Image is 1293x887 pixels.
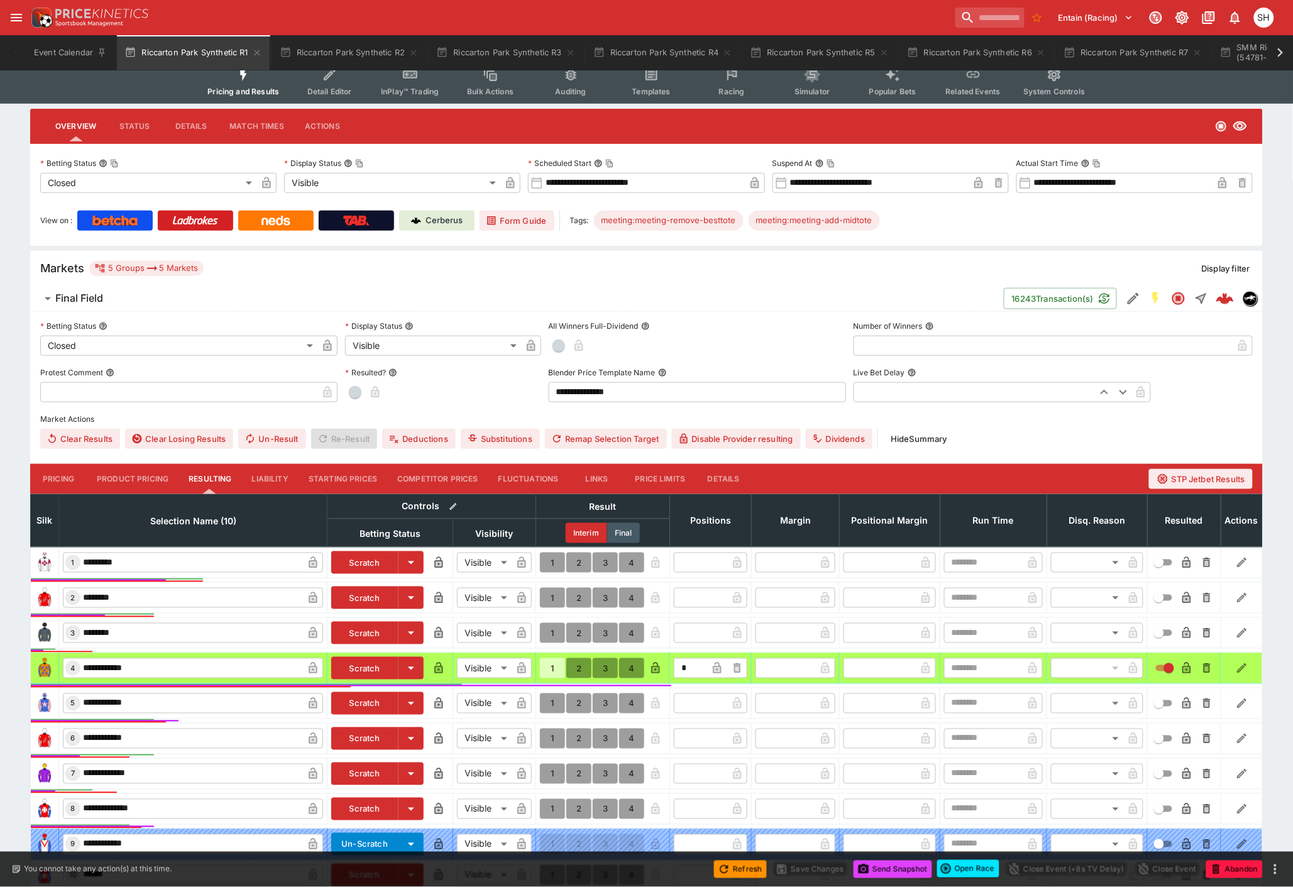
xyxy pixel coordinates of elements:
[55,292,103,305] h6: Final Field
[540,729,565,749] button: 1
[946,87,1001,96] span: Related Events
[593,553,618,573] button: 3
[556,87,586,96] span: Auditing
[136,514,250,529] span: Selection Name (10)
[883,429,955,449] button: HideSummary
[40,211,72,231] label: View on :
[1148,494,1221,547] th: Resulted
[619,553,644,573] button: 4
[586,35,740,70] button: Riccarton Park Synthetic R4
[242,464,299,494] button: Liability
[815,159,824,168] button: Suspend AtCopy To Clipboard
[549,321,639,331] p: All Winners Full-Dividend
[30,286,1004,311] button: Final Field
[381,87,439,96] span: InPlay™ Trading
[566,764,591,784] button: 2
[1081,159,1090,168] button: Actual Start TimeCopy To Clipboard
[619,693,644,713] button: 4
[462,526,527,541] span: Visibility
[806,429,872,449] button: Dividends
[69,769,77,778] span: 7
[670,494,752,547] th: Positions
[528,158,591,168] p: Scheduled Start
[719,87,745,96] span: Racing
[566,553,591,573] button: 2
[69,593,78,602] span: 2
[35,729,55,749] img: runner 6
[331,622,399,644] button: Scratch
[461,429,540,449] button: Substitutions
[35,834,55,854] img: runner 9
[411,216,421,226] img: Cerberus
[69,629,78,637] span: 3
[40,336,317,356] div: Closed
[172,216,218,226] img: Ladbrokes
[908,368,916,377] button: Live Bet Delay
[1197,6,1220,29] button: Documentation
[605,159,614,168] button: Copy To Clipboard
[457,553,512,573] div: Visible
[457,799,512,819] div: Visible
[536,494,670,519] th: Result
[773,158,813,168] p: Suspend At
[457,764,512,784] div: Visible
[545,429,667,449] button: Remap Selection Target
[1016,158,1079,168] p: Actual Start Time
[457,658,512,678] div: Visible
[429,35,583,70] button: Riccarton Park Synthetic R3
[55,9,148,18] img: PriceKinetics
[619,799,644,819] button: 4
[207,87,279,96] span: Pricing and Results
[540,588,565,608] button: 1
[40,321,96,331] p: Betting Status
[1250,4,1278,31] button: Scott Hunt
[344,159,353,168] button: Display StatusCopy To Clipboard
[110,159,119,168] button: Copy To Clipboard
[40,429,120,449] button: Clear Results
[94,261,199,276] div: 5 Groups 5 Markets
[594,159,603,168] button: Scheduled StartCopy To Clipboard
[28,5,53,30] img: PriceKinetics Logo
[219,111,294,141] button: Match Times
[331,833,399,856] button: Un-Scratch
[69,805,78,813] span: 8
[1004,288,1117,309] button: 16243Transaction(s)
[45,111,106,141] button: Overview
[331,587,399,609] button: Scratch
[900,35,1054,70] button: Riccarton Park Synthetic R6
[1167,287,1190,310] button: Closed
[125,429,233,449] button: Clear Losing Results
[1149,469,1253,489] button: STP Jetbet Results
[457,588,512,608] div: Visible
[40,158,96,168] p: Betting Status
[40,261,84,275] h5: Markets
[540,799,565,819] button: 1
[569,464,625,494] button: Links
[238,429,305,449] button: Un-Result
[869,87,916,96] span: Popular Bets
[40,367,103,378] p: Protest Comment
[566,658,591,678] button: 2
[1254,8,1274,28] div: Scott Hunt
[1221,494,1263,547] th: Actions
[445,499,461,515] button: Bulk edit
[749,211,880,231] div: Betting Target: cerberus
[540,693,565,713] button: 1
[35,623,55,643] img: runner 3
[925,322,934,331] button: Number of Winners
[488,464,569,494] button: Fluctuations
[35,764,55,784] img: runner 7
[593,764,618,784] button: 3
[272,35,427,70] button: Riccarton Park Synthetic R2
[346,526,434,541] span: Betting Status
[540,553,565,573] button: 1
[752,494,840,547] th: Margin
[399,211,475,231] a: Cerberus
[540,658,565,678] button: 1
[1216,290,1234,307] img: logo-cerberus--red.svg
[1122,287,1145,310] button: Edit Detail
[163,111,219,141] button: Details
[1213,286,1238,311] a: 2e356340-b792-4b72-b8d8-bf819b867ffb
[40,173,256,193] div: Closed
